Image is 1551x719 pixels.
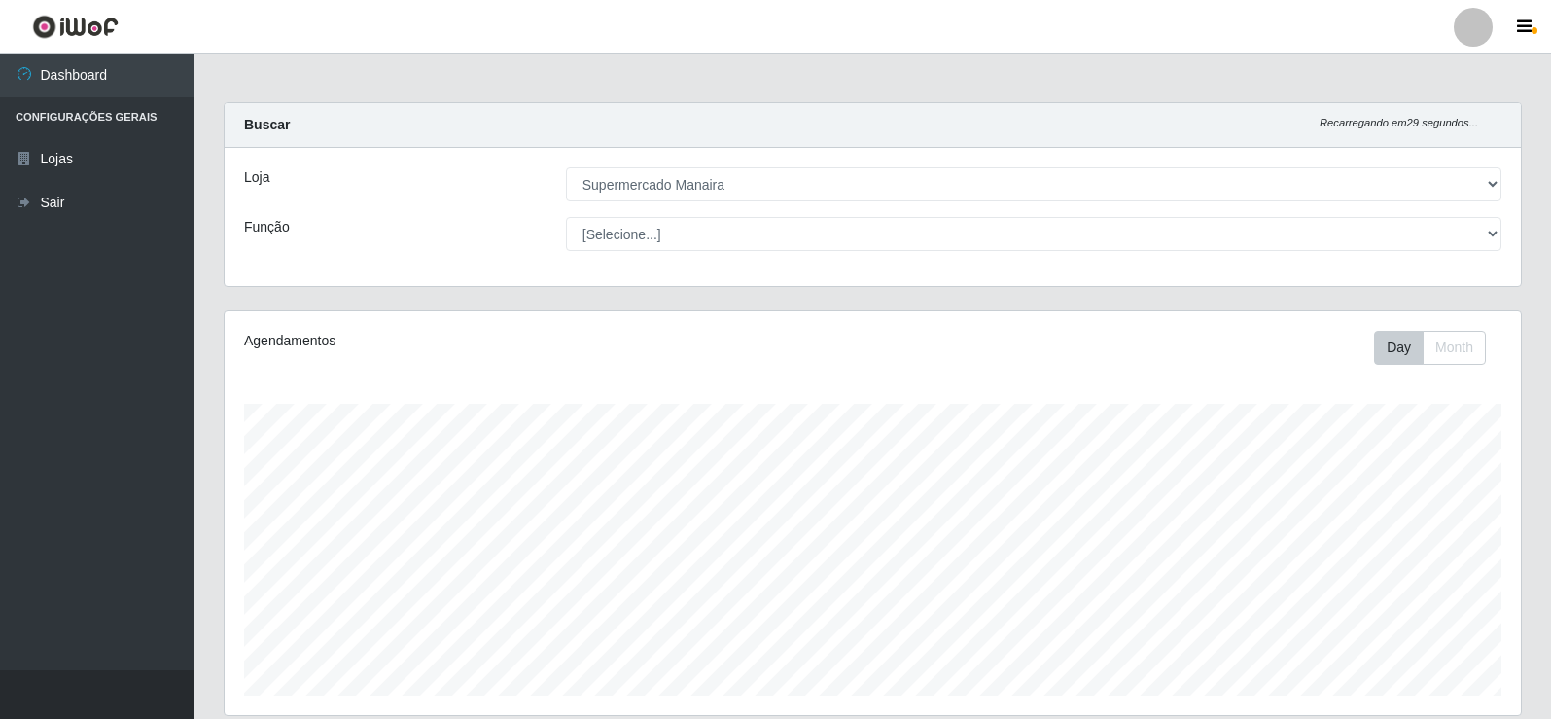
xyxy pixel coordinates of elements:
[244,331,751,351] div: Agendamentos
[1374,331,1486,365] div: First group
[1423,331,1486,365] button: Month
[244,117,290,132] strong: Buscar
[244,167,269,188] label: Loja
[1374,331,1501,365] div: Toolbar with button groups
[32,15,119,39] img: CoreUI Logo
[244,217,290,237] label: Função
[1320,117,1478,128] i: Recarregando em 29 segundos...
[1374,331,1424,365] button: Day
